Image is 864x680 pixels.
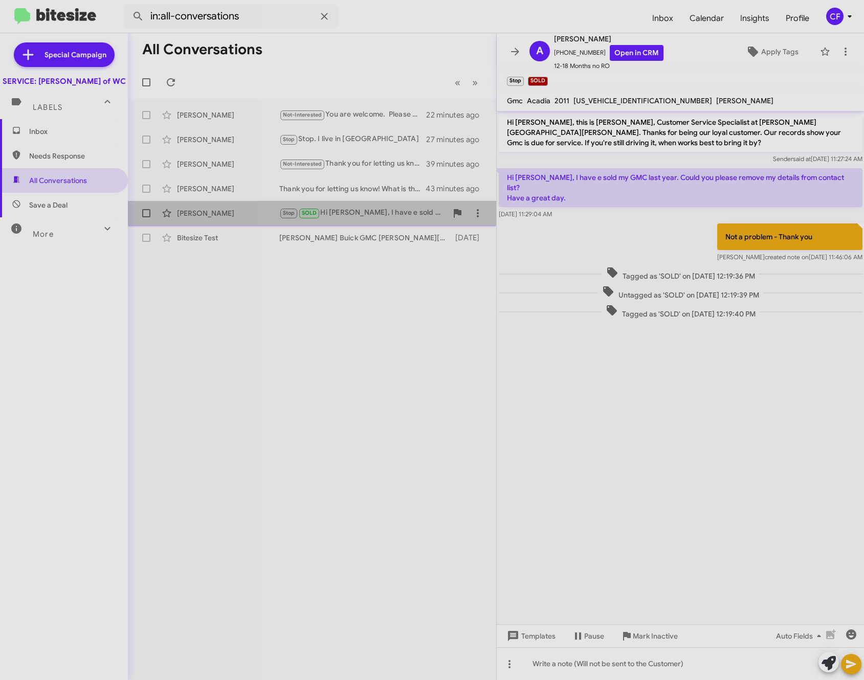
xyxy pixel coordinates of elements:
[279,133,427,145] div: Stop. I live in [GEOGRAPHIC_DATA]
[564,627,612,645] button: Pause
[555,96,569,105] span: 2011
[33,230,54,239] span: More
[29,175,87,186] span: All Conversations
[466,72,484,93] button: Next
[601,304,759,319] span: Tagged as 'SOLD' on [DATE] 12:19:40 PM
[302,210,317,216] span: SOLD
[14,42,115,67] a: Special Campaign
[449,72,484,93] nav: Page navigation example
[177,110,279,120] div: [PERSON_NAME]
[764,253,808,261] span: created note on
[497,627,564,645] button: Templates
[427,184,488,194] div: 43 minutes ago
[454,233,488,243] div: [DATE]
[528,77,548,86] small: SOLD
[732,4,778,33] a: Insights
[177,233,279,243] div: Bitesize Test
[283,111,322,118] span: Not-Interested
[177,184,279,194] div: [PERSON_NAME]
[283,161,322,167] span: Not-Interested
[427,159,488,169] div: 39 minutes ago
[554,33,663,45] span: [PERSON_NAME]
[768,627,833,645] button: Auto Fields
[536,43,543,59] span: A
[776,627,825,645] span: Auto Fields
[283,210,295,216] span: Stop
[612,627,686,645] button: Mark Inactive
[33,103,62,112] span: Labels
[717,223,862,250] p: Not a problem - Thank you
[507,77,524,86] small: Stop
[778,4,817,33] a: Profile
[717,253,862,261] span: [PERSON_NAME] [DATE] 11:46:06 AM
[644,4,681,33] a: Inbox
[826,8,844,25] div: CF
[45,50,106,60] span: Special Campaign
[602,266,759,281] span: Tagged as 'SOLD' on [DATE] 12:19:36 PM
[279,184,427,194] div: Thank you for letting us know! What is the current address so I can update our system for you?
[455,76,460,89] span: «
[499,210,552,218] span: [DATE] 11:29:04 AM
[505,627,556,645] span: Templates
[728,42,815,61] button: Apply Tags
[29,126,116,137] span: Inbox
[177,159,279,169] div: [PERSON_NAME]
[633,627,678,645] span: Mark Inactive
[427,110,488,120] div: 22 minutes ago
[761,42,799,61] span: Apply Tags
[716,96,773,105] span: [PERSON_NAME]
[507,96,523,105] span: Gmc
[681,4,732,33] a: Calendar
[177,208,279,218] div: [PERSON_NAME]
[124,4,339,29] input: Search
[177,134,279,145] div: [PERSON_NAME]
[584,627,604,645] span: Pause
[554,45,663,61] span: [PHONE_NUMBER]
[554,61,663,71] span: 12-18 Months no RO
[472,76,478,89] span: »
[279,207,447,219] div: Hi [PERSON_NAME], I have e sold my GMC last year. Could you please remove my details from contact...
[597,285,763,300] span: Untagged as 'SOLD' on [DATE] 12:19:39 PM
[449,72,467,93] button: Previous
[142,41,262,58] h1: All Conversations
[499,168,862,207] p: Hi [PERSON_NAME], I have e sold my GMC last year. Could you please remove my details from contact...
[610,45,663,61] a: Open in CRM
[279,109,427,121] div: You are welcome. Please call us here at [GEOGRAPHIC_DATA] if you ever need to bring your vehicle ...
[527,96,550,105] span: Acadia
[279,233,454,243] div: [PERSON_NAME] Buick GMC [PERSON_NAME][GEOGRAPHIC_DATA]
[499,113,862,152] p: Hi [PERSON_NAME], this is [PERSON_NAME], Customer Service Specialist at [PERSON_NAME][GEOGRAPHIC_...
[792,155,810,163] span: said at
[279,158,427,170] div: Thank you for letting us know! We will mark that in the system for future reference. Have a wonde...
[573,96,712,105] span: [US_VEHICLE_IDENTIFICATION_NUMBER]
[817,8,853,25] button: CF
[29,151,116,161] span: Needs Response
[772,155,862,163] span: Sender [DATE] 11:27:24 AM
[3,76,126,86] div: SERVICE: [PERSON_NAME] of WC
[29,200,68,210] span: Save a Deal
[283,136,295,143] span: Stop
[427,134,488,145] div: 27 minutes ago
